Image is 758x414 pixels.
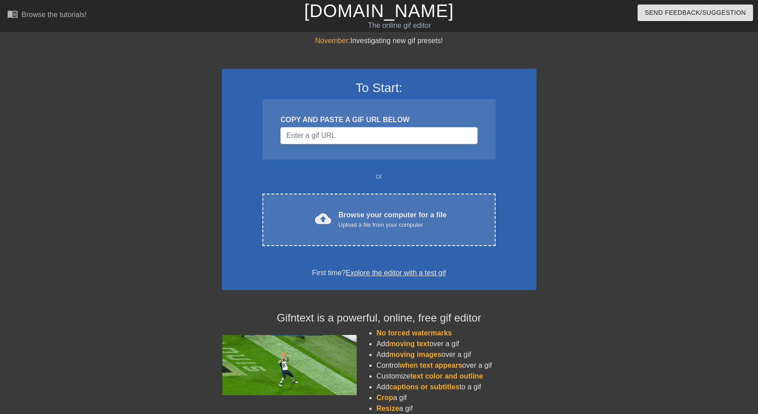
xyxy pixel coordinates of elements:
a: Browse the tutorials! [7,9,87,22]
span: menu_book [7,9,18,19]
span: when text appears [399,361,462,369]
div: Browse your computer for a file [338,210,447,229]
div: The online gif editor [257,20,541,31]
div: COPY AND PASTE A GIF URL BELOW [280,115,477,125]
img: football_small.gif [222,335,357,395]
li: Control over a gif [377,360,536,371]
h4: Gifntext is a powerful, online, free gif editor [222,312,536,325]
li: Customize [377,371,536,382]
a: [DOMAIN_NAME] [304,1,454,21]
h3: To Start: [234,80,525,96]
div: Browse the tutorials! [22,11,87,18]
li: a gif [377,392,536,403]
span: text color and outline [410,372,483,380]
li: a gif [377,403,536,414]
div: First time? [234,268,525,278]
li: Add to a gif [377,382,536,392]
li: Add over a gif [377,349,536,360]
span: November: [315,37,350,44]
span: Crop [377,394,393,401]
a: Explore the editor with a test gif [346,269,446,277]
span: cloud_upload [315,211,331,227]
input: Username [280,127,477,144]
span: captions or subtitles [389,383,459,391]
div: or [245,171,513,182]
span: moving text [389,340,430,348]
span: Send Feedback/Suggestion [645,7,746,18]
div: Investigating new gif presets! [222,35,536,46]
button: Send Feedback/Suggestion [638,4,753,21]
li: Add over a gif [377,339,536,349]
div: Upload a file from your computer [338,220,447,229]
span: No forced watermarks [377,329,452,337]
span: moving images [389,351,441,358]
span: Resize [377,405,399,412]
